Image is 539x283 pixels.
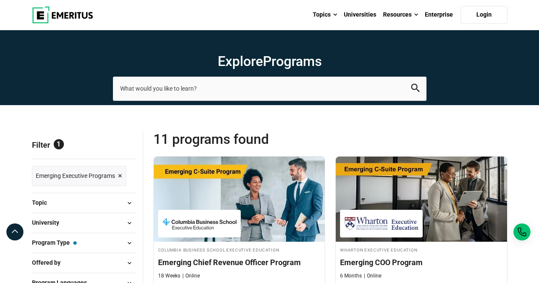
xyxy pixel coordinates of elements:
[158,272,180,280] p: 18 Weeks
[32,217,136,229] button: University
[32,238,77,247] span: Program Type
[32,237,136,249] button: Program Type
[32,166,126,186] a: Emerging Executive Programs ×
[158,257,321,268] h4: Emerging Chief Revenue Officer Program
[344,214,418,233] img: Wharton Executive Education
[118,170,122,182] span: ×
[263,53,322,69] span: Programs
[336,157,507,242] img: Emerging COO Program | Online Supply Chain and Operations Course
[340,257,503,268] h4: Emerging COO Program
[113,53,427,70] h1: Explore
[182,272,200,280] p: Online
[32,258,67,267] span: Offered by
[153,131,331,148] span: 11 Programs found
[54,139,64,149] span: 1
[364,272,381,280] p: Online
[411,84,420,94] button: search
[32,131,136,159] p: Filter
[36,171,115,180] span: Emerging Executive Programs
[411,86,420,94] a: search
[461,6,507,24] a: Login
[154,157,325,242] img: Emerging Chief Revenue Officer Program | Online Sales and Marketing Course
[162,214,236,233] img: Columbia Business School Executive Education
[340,246,503,253] h4: Wharton Executive Education
[32,218,66,227] span: University
[32,257,136,269] button: Offered by
[113,77,427,100] input: search-page
[158,246,321,253] h4: Columbia Business School Executive Education
[32,198,54,207] span: Topic
[340,272,362,280] p: 6 Months
[32,197,136,209] button: Topic
[110,140,136,152] a: Reset all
